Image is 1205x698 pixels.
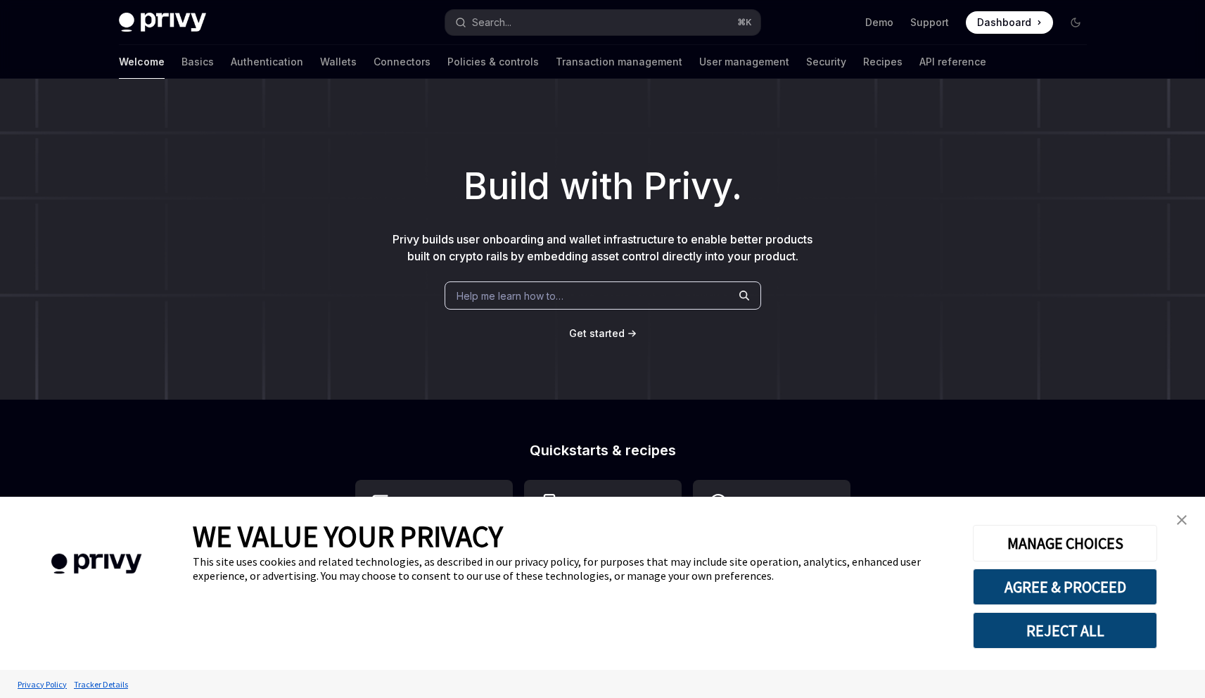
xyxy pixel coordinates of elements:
a: **** **** **** ***Use the React Native SDK to build a mobile app on Solana. [524,480,682,623]
a: Support [910,15,949,30]
span: Dashboard [977,15,1031,30]
span: Help me learn how to… [457,288,563,303]
a: Get started [569,326,625,341]
span: Privy builds user onboarding and wallet infrastructure to enable better products built on crypto ... [393,232,812,263]
a: Authentication [231,45,303,79]
button: Search...⌘K [445,10,760,35]
a: User management [699,45,789,79]
a: **** *****Whitelabel login, wallets, and user management with your own UI and branding. [693,480,850,623]
span: Get started [569,327,625,339]
a: Transaction management [556,45,682,79]
a: Policies & controls [447,45,539,79]
img: company logo [21,533,172,595]
span: ⌘ K [737,17,752,28]
a: Privacy Policy [14,672,70,697]
img: close banner [1177,515,1187,525]
a: Basics [181,45,214,79]
a: Tracker Details [70,672,132,697]
button: AGREE & PROCEED [973,569,1157,605]
button: MANAGE CHOICES [973,525,1157,561]
span: WE VALUE YOUR PRIVACY [193,518,503,554]
a: Wallets [320,45,357,79]
div: Search... [472,14,511,31]
button: Toggle dark mode [1064,11,1087,34]
a: Security [806,45,846,79]
h2: Quickstarts & recipes [355,443,850,457]
img: dark logo [119,13,206,32]
a: close banner [1168,506,1196,534]
a: Dashboard [966,11,1053,34]
button: REJECT ALL [973,612,1157,649]
a: Recipes [863,45,903,79]
div: This site uses cookies and related technologies, as described in our privacy policy, for purposes... [193,554,952,583]
a: Demo [865,15,893,30]
a: Welcome [119,45,165,79]
a: Connectors [374,45,431,79]
h1: Build with Privy. [23,159,1182,214]
a: API reference [919,45,986,79]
